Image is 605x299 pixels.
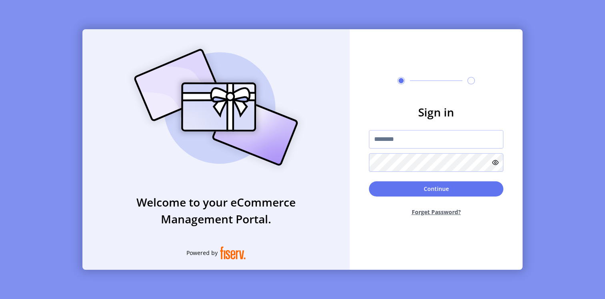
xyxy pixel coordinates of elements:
[369,104,503,120] h3: Sign in
[186,249,218,257] span: Powered by
[369,181,503,197] button: Continue
[122,40,310,175] img: card_Illustration.svg
[369,201,503,223] button: Forget Password?
[82,194,350,227] h3: Welcome to your eCommerce Management Portal.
